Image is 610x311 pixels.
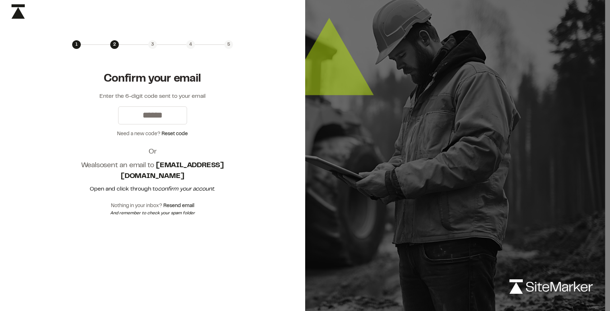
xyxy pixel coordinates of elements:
div: Nothing in your inbox? [72,202,233,210]
div: Need a new code? [72,130,233,138]
div: And remember to check your spam folder [72,210,233,216]
img: logo-white-rebrand.svg [509,279,593,294]
div: 1 [72,40,81,49]
strong: [EMAIL_ADDRESS][DOMAIN_NAME] [121,163,224,179]
h1: We also sent an email to [72,160,233,182]
p: Enter the 6-digit code sent to your email [72,92,233,101]
button: Reset code [162,130,188,138]
div: 4 [186,40,195,49]
h1: Confirm your email [72,72,233,86]
button: Resend email [163,202,194,210]
div: 5 [224,40,233,49]
img: icon-black-rebrand.svg [11,4,25,19]
p: Open and click through to . [72,185,233,193]
em: confirm your account [158,187,214,192]
h2: Or [72,147,233,157]
div: 3 [148,40,157,49]
div: 2 [110,40,119,49]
